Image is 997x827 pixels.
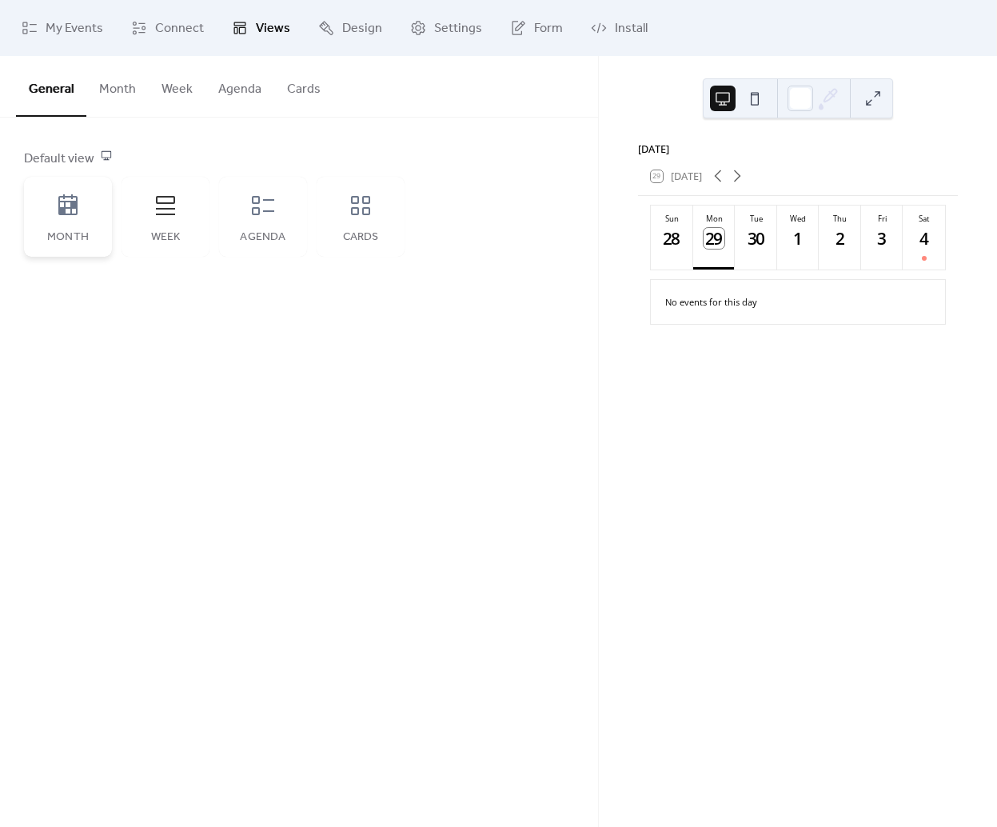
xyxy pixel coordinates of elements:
button: Sat4 [903,206,945,270]
span: Connect [155,19,204,38]
a: Connect [119,6,216,50]
a: Install [579,6,660,50]
span: Settings [434,19,482,38]
div: Sat [907,214,940,224]
button: Fri3 [861,206,903,270]
button: Wed1 [777,206,820,270]
div: Fri [866,214,899,224]
div: [DATE] [638,142,958,157]
div: 30 [746,228,767,249]
a: Form [498,6,575,50]
div: 2 [830,228,851,249]
button: Agenda [205,56,274,115]
div: Agenda [235,231,291,244]
div: Wed [782,214,815,224]
button: Thu2 [819,206,861,270]
a: Views [220,6,302,50]
span: Design [342,19,382,38]
a: Settings [398,6,494,50]
div: 4 [914,228,935,249]
a: Design [306,6,394,50]
div: 29 [704,228,724,249]
button: Sun28 [651,206,693,270]
div: Sun [656,214,688,224]
span: Form [534,19,563,38]
button: Month [86,56,149,115]
div: Default view [24,150,571,169]
div: Tue [740,214,772,224]
div: No events for this day [652,285,943,319]
button: Tue30 [735,206,777,270]
div: 1 [788,228,808,249]
span: Views [256,19,290,38]
div: 3 [871,228,892,249]
div: Week [138,231,193,244]
span: My Events [46,19,103,38]
a: My Events [10,6,115,50]
button: Week [149,56,205,115]
div: Cards [333,231,389,244]
button: General [16,56,86,117]
span: Install [615,19,648,38]
button: Mon29 [693,206,736,270]
button: Cards [274,56,333,115]
div: Thu [824,214,856,224]
div: Month [40,231,96,244]
div: 28 [661,228,682,249]
div: Mon [698,214,731,224]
